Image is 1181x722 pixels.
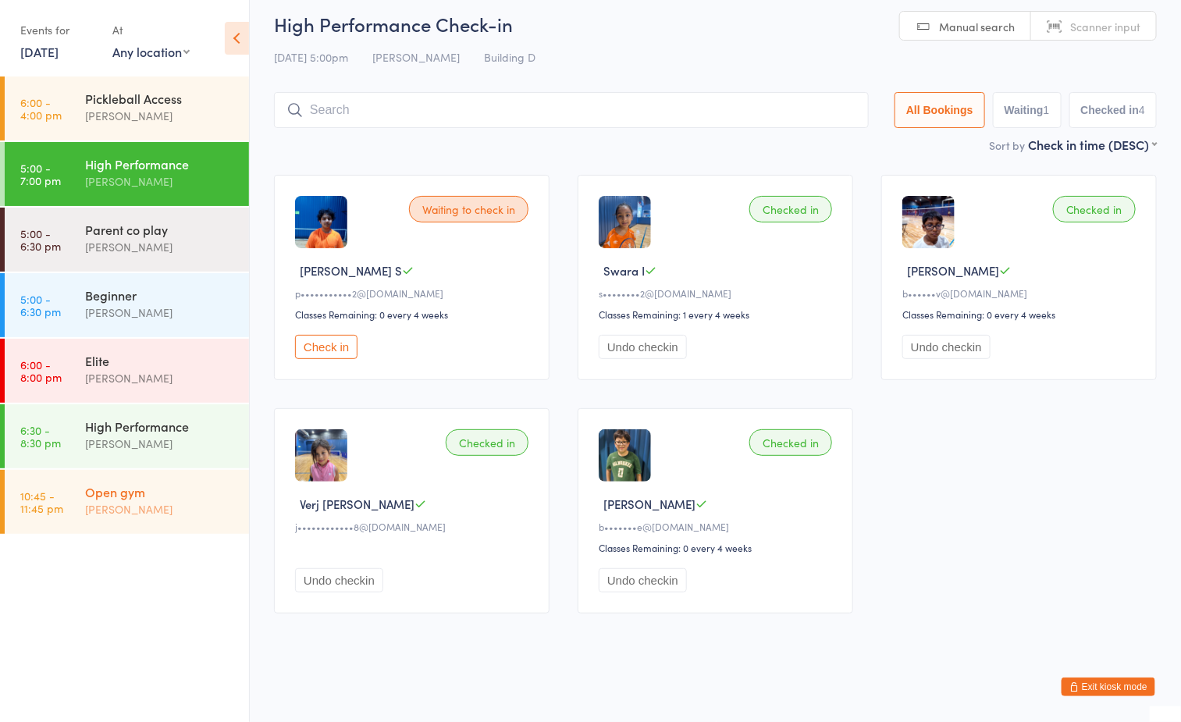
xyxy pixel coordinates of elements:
span: [PERSON_NAME] [372,49,460,65]
time: 5:00 - 6:30 pm [20,293,61,318]
img: image1708730971.png [295,196,347,248]
button: Undo checkin [902,335,991,359]
label: Sort by [989,137,1025,153]
a: 5:00 -6:30 pmParent co play[PERSON_NAME] [5,208,249,272]
div: Open gym [85,483,236,500]
span: Manual search [939,19,1015,34]
span: Verj [PERSON_NAME] [300,496,414,512]
img: image1712355981.png [599,196,651,248]
div: [PERSON_NAME] [85,304,236,322]
button: Checked in4 [1069,92,1158,128]
div: Classes Remaining: 1 every 4 weeks [599,308,837,321]
a: 10:45 -11:45 pmOpen gym[PERSON_NAME] [5,470,249,534]
button: Check in [295,335,358,359]
div: [PERSON_NAME] [85,500,236,518]
div: b•••••••e@[DOMAIN_NAME] [599,520,837,533]
span: [PERSON_NAME] S [300,262,402,279]
div: [PERSON_NAME] [85,369,236,387]
button: Exit kiosk mode [1062,678,1155,696]
div: Checked in [1053,196,1136,222]
h2: High Performance Check-in [274,11,1157,37]
div: b••••••v@[DOMAIN_NAME] [902,286,1140,300]
div: Checked in [446,429,528,456]
time: 6:00 - 8:00 pm [20,358,62,383]
div: Any location [112,43,190,60]
time: 6:00 - 4:00 pm [20,96,62,121]
div: [PERSON_NAME] [85,238,236,256]
time: 5:00 - 7:00 pm [20,162,61,187]
div: At [112,17,190,43]
button: All Bookings [895,92,985,128]
div: Elite [85,352,236,369]
img: image1731627540.png [295,429,347,482]
div: Check in time (DESC) [1028,136,1157,153]
a: 6:00 -4:00 pmPickleball Access[PERSON_NAME] [5,76,249,140]
div: [PERSON_NAME] [85,107,236,125]
div: High Performance [85,418,236,435]
span: Scanner input [1070,19,1140,34]
a: 6:00 -8:00 pmElite[PERSON_NAME] [5,339,249,403]
time: 10:45 - 11:45 pm [20,489,63,514]
div: Classes Remaining: 0 every 4 weeks [902,308,1140,321]
div: Waiting to check in [409,196,528,222]
img: image1677807883.png [902,196,955,248]
div: 4 [1139,104,1145,116]
span: Swara I [603,262,645,279]
div: Events for [20,17,97,43]
div: Classes Remaining: 0 every 4 weeks [295,308,533,321]
div: Parent co play [85,221,236,238]
div: 1 [1044,104,1050,116]
div: Checked in [749,429,832,456]
a: [DATE] [20,43,59,60]
button: Waiting1 [993,92,1062,128]
div: Classes Remaining: 0 every 4 weeks [599,541,837,554]
div: [PERSON_NAME] [85,172,236,190]
div: p•••••••••••2@[DOMAIN_NAME] [295,286,533,300]
time: 5:00 - 6:30 pm [20,227,61,252]
div: Pickleball Access [85,90,236,107]
button: Undo checkin [295,568,383,592]
button: Undo checkin [599,568,687,592]
div: s••••••••2@[DOMAIN_NAME] [599,286,837,300]
span: Building D [484,49,535,65]
span: [PERSON_NAME] [907,262,999,279]
a: 5:00 -6:30 pmBeginner[PERSON_NAME] [5,273,249,337]
img: image1735835894.png [599,429,651,482]
div: High Performance [85,155,236,172]
div: Checked in [749,196,832,222]
a: 6:30 -8:30 pmHigh Performance[PERSON_NAME] [5,404,249,468]
span: [DATE] 5:00pm [274,49,348,65]
span: [PERSON_NAME] [603,496,695,512]
div: Beginner [85,286,236,304]
a: 5:00 -7:00 pmHigh Performance[PERSON_NAME] [5,142,249,206]
button: Undo checkin [599,335,687,359]
input: Search [274,92,869,128]
time: 6:30 - 8:30 pm [20,424,61,449]
div: [PERSON_NAME] [85,435,236,453]
div: j••••••••••••8@[DOMAIN_NAME] [295,520,533,533]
